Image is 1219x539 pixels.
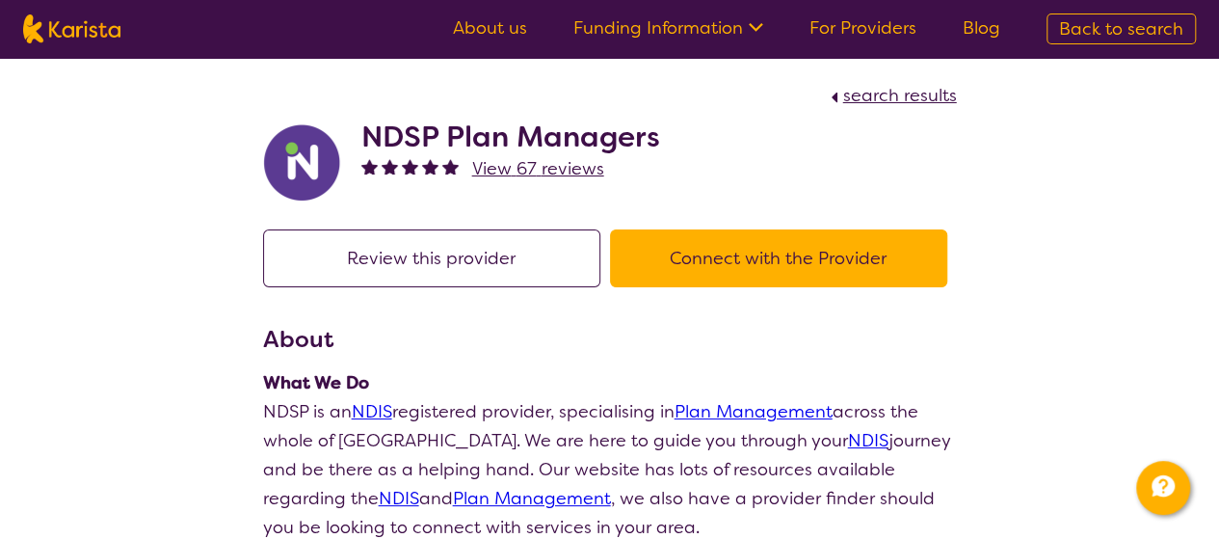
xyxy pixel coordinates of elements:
a: About us [453,16,527,40]
img: fullstar [422,158,438,175]
a: View 67 reviews [472,154,604,183]
a: Connect with the Provider [610,247,957,270]
span: Back to search [1059,17,1183,40]
h3: About [263,322,957,357]
a: Back to search [1047,13,1196,44]
span: View 67 reviews [472,157,604,180]
span: search results [843,84,957,107]
a: Review this provider [263,247,610,270]
a: Plan Management [675,400,833,423]
a: NDIS [379,487,419,510]
button: Connect with the Provider [610,229,947,287]
img: Karista logo [23,14,120,43]
button: Review this provider [263,229,600,287]
img: fullstar [361,158,378,175]
strong: What We Do [263,371,369,394]
a: Plan Management [453,487,611,510]
a: Blog [963,16,1000,40]
img: fullstar [382,158,398,175]
a: For Providers [809,16,916,40]
button: Channel Menu [1136,461,1190,515]
a: search results [826,84,957,107]
a: NDIS [352,400,392,423]
img: fullstar [442,158,459,175]
a: Funding Information [573,16,763,40]
img: fullstar [402,158,418,175]
img: ryxpuxvt8mh1enfatjpo.png [263,124,340,202]
h2: NDSP Plan Managers [361,120,660,154]
a: NDIS [848,429,888,452]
